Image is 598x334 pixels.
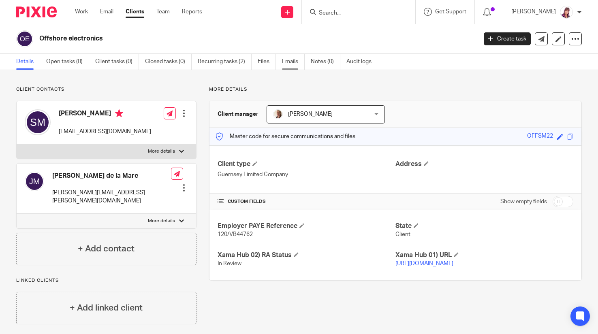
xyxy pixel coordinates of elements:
h3: Client manager [218,110,258,118]
span: Get Support [435,9,466,15]
a: Email [100,8,113,16]
a: Audit logs [346,54,378,70]
p: [PERSON_NAME][EMAIL_ADDRESS][PERSON_NAME][DOMAIN_NAME] [52,189,171,205]
a: Recurring tasks (2) [198,54,252,70]
p: Guernsey Limited Company [218,170,395,179]
img: Pixie [16,6,57,17]
p: Client contacts [16,86,196,93]
p: Linked clients [16,277,196,284]
h4: Xama Hub 01) URL [395,251,573,260]
span: [PERSON_NAME] [288,111,333,117]
i: Primary [115,109,123,117]
h4: [PERSON_NAME] [59,109,151,119]
h4: CUSTOM FIELDS [218,198,395,205]
h4: State [395,222,573,230]
img: Trudi.jpg [273,109,283,119]
a: Notes (0) [311,54,340,70]
a: Details [16,54,40,70]
label: Show empty fields [500,198,547,206]
img: svg%3E [16,30,33,47]
h2: Offshore electronics [39,34,385,43]
h4: Employer PAYE Reference [218,222,395,230]
a: Work [75,8,88,16]
a: Files [258,54,276,70]
div: OFFSM22 [527,132,553,141]
img: svg%3E [25,172,44,191]
a: Open tasks (0) [46,54,89,70]
span: In Review [218,261,241,266]
p: More details [148,218,175,224]
a: Reports [182,8,202,16]
p: Master code for secure communications and files [216,132,355,140]
h4: Client type [218,160,395,168]
a: [URL][DOMAIN_NAME] [395,261,453,266]
h4: [PERSON_NAME] de la Mare [52,172,171,180]
p: More details [148,148,175,155]
img: Screenshot%202024-01-30%20134431.png [560,6,573,19]
span: 120/VB44762 [218,232,253,237]
h4: Xama Hub 02) RA Status [218,251,395,260]
span: Client [395,232,410,237]
a: Closed tasks (0) [145,54,192,70]
a: Emails [282,54,305,70]
a: Clients [126,8,144,16]
h4: + Add linked client [70,302,143,314]
p: [EMAIL_ADDRESS][DOMAIN_NAME] [59,128,151,136]
p: [PERSON_NAME] [511,8,556,16]
a: Team [156,8,170,16]
a: Create task [484,32,531,45]
h4: Address [395,160,573,168]
input: Search [318,10,391,17]
a: Client tasks (0) [95,54,139,70]
h4: + Add contact [78,243,135,255]
img: svg%3E [25,109,51,135]
p: More details [209,86,582,93]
